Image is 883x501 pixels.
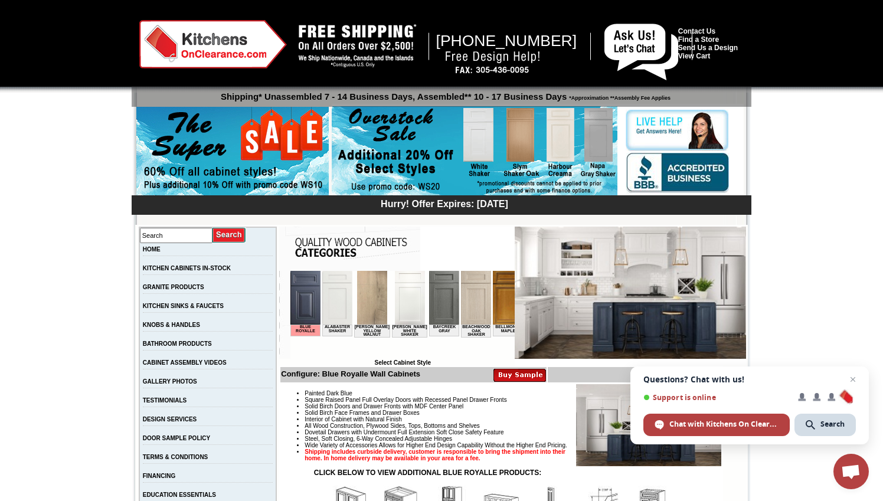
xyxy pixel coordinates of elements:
[678,35,719,44] a: Find a Store
[833,454,869,489] div: Open chat
[305,442,567,448] span: Wide Variety of Accessories Allows for Higher End Design Capability Without the Higher End Pricing.
[143,359,227,366] a: CABINET ASSEMBLY VIDEOS
[281,369,420,378] b: Configure: Blue Royalle Wall Cabinets
[305,416,402,423] span: Interior of Cabinet with Natural Finish
[143,454,208,460] a: TERMS & CONDITIONS
[138,86,751,101] p: Shipping* Unassembled 7 - 14 Business Days, Assembled** 10 - 17 Business Days
[212,227,246,243] input: Submit
[643,393,790,402] span: Support is online
[138,197,751,209] div: Hurry! Offer Expires: [DATE]
[143,492,216,498] a: EDUCATION ESSENTIALS
[290,271,515,359] iframe: Browser incompatible
[143,322,200,328] a: KNOBS & HANDLES
[143,378,197,385] a: GALLERY PHOTOS
[305,448,565,461] strong: Shipping includes curbside delivery, customer is responsible to bring the shipment into their hom...
[846,372,860,387] span: Close chat
[305,390,352,397] span: Painted Dark Blue
[143,265,231,271] a: KITCHEN CABINETS IN-STOCK
[305,435,452,442] span: Steel, Soft Closing, 6-Way Concealed Adjustable Hinges
[314,469,541,477] strong: CLICK BELOW TO VIEW ADDITIONAL BLUE ROYALLE PRODUCTS:
[143,246,161,253] a: HOME
[643,375,856,384] span: Questions? Chat with us!
[305,397,506,403] span: Square Raised Panel Full Overlay Doors with Recessed Panel Drawer Fronts
[374,359,431,366] b: Select Cabinet Style
[305,423,479,429] span: All Wood Construction, Plywood Sides, Tops, Bottoms and Shelves
[678,27,715,35] a: Contact Us
[143,435,210,441] a: DOOR SAMPLE POLICY
[678,52,710,60] a: View Cart
[567,92,671,101] span: *Approximation **Assembly Fee Applies
[515,227,746,359] img: Blue Royalle
[436,32,577,50] span: [PHONE_NUMBER]
[143,473,176,479] a: FINANCING
[576,384,721,466] img: Product Image
[143,416,197,423] a: DESIGN SERVICES
[143,397,187,404] a: TESTIMONIALS
[305,410,420,416] span: Solid Birch Face Frames and Drawer Boxes
[139,20,287,68] img: Kitchens on Clearance Logo
[669,419,779,430] span: Chat with Kitchens On Clearance
[143,303,224,309] a: KITCHEN SINKS & FAUCETS
[305,429,503,435] span: Dovetail Drawers with Undermount Full Extension Soft Close Safety Feature
[643,414,790,436] div: Chat with Kitchens On Clearance
[678,44,738,52] a: Send Us a Design
[794,414,856,436] div: Search
[202,54,233,66] td: Bellmonte Maple
[143,284,204,290] a: GRANITE PRODUCTS
[143,340,212,347] a: BATHROOM PRODUCTS
[820,419,845,430] span: Search
[305,403,463,410] span: Solid Birch Doors and Drawer Fronts with MDF Center Panel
